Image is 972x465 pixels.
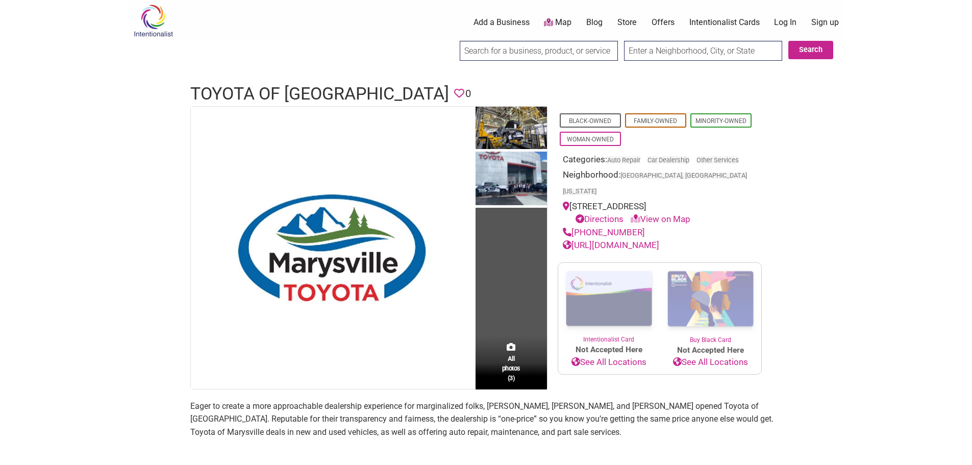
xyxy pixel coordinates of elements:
a: Intentionalist Card [558,263,660,344]
a: Other Services [696,156,739,164]
a: Auto Repair [607,156,640,164]
span: All photos (3) [502,354,520,383]
a: Add a Business [473,17,530,28]
a: Blog [586,17,603,28]
span: 0 [465,86,471,102]
a: Black-Owned [569,117,611,125]
a: See All Locations [558,356,660,369]
img: Buy Black Card [660,263,761,335]
a: Log In [774,17,796,28]
img: Intentionalist [129,4,178,37]
input: Search for a business, product, or service [460,41,618,61]
a: Map [544,17,571,29]
button: Search [788,41,833,59]
div: Categories: [563,153,757,169]
div: [STREET_ADDRESS] [563,200,757,226]
h1: Toyota of [GEOGRAPHIC_DATA] [190,82,449,106]
a: [URL][DOMAIN_NAME] [563,240,659,250]
a: Intentionalist Cards [689,17,760,28]
span: [GEOGRAPHIC_DATA], [GEOGRAPHIC_DATA] [620,173,747,179]
a: [PHONE_NUMBER] [563,227,645,237]
a: Directions [576,214,624,224]
a: Family-Owned [634,117,677,125]
a: Car Dealership [647,156,689,164]
a: Store [617,17,637,28]
span: Not Accepted Here [660,345,761,356]
span: You must be logged in to save favorites. [454,86,464,102]
div: Neighborhood: [563,168,757,200]
span: Not Accepted Here [558,344,660,356]
a: Buy Black Card [660,263,761,345]
a: See All Locations [660,356,761,369]
a: Minority-Owned [695,117,746,125]
a: Offers [652,17,675,28]
img: Intentionalist Card [558,263,660,335]
input: Enter a Neighborhood, City, or State [624,41,782,61]
a: Woman-Owned [567,136,614,143]
a: View on Map [631,214,690,224]
p: Eager to create a more approachable dealership experience for marginalized folks, [PERSON_NAME], ... [190,400,782,439]
a: Sign up [811,17,839,28]
span: [US_STATE] [563,188,596,195]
